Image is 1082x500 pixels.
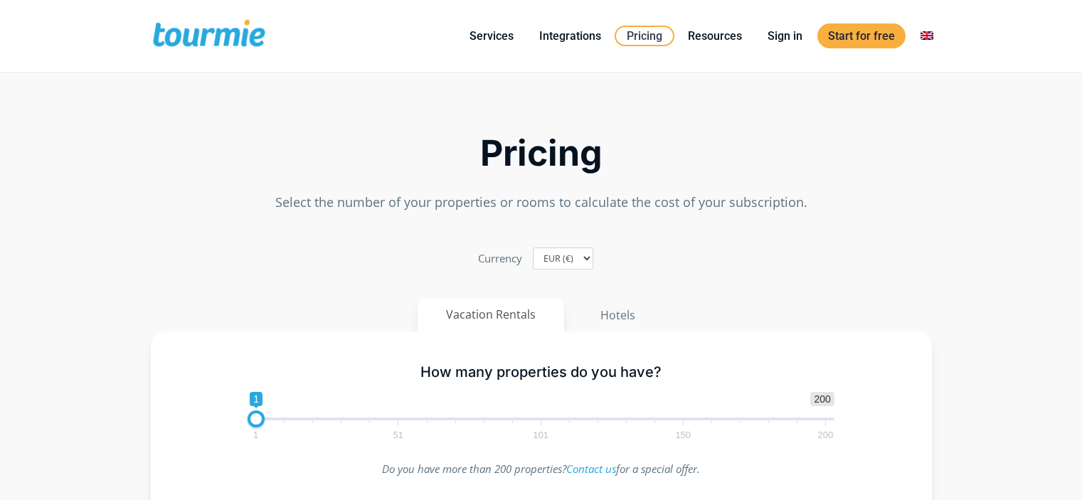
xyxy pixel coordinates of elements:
[816,432,836,438] span: 200
[677,27,753,45] a: Resources
[531,432,551,438] span: 101
[391,432,405,438] span: 51
[418,298,564,331] button: Vacation Rentals
[810,392,834,406] span: 200
[817,23,906,48] a: Start for free
[566,462,616,476] a: Contact us
[248,459,834,479] p: Do you have more than 200 properties? for a special offer.
[459,27,524,45] a: Services
[151,137,932,170] h2: Pricing
[151,193,932,212] p: Select the number of your properties or rooms to calculate the cost of your subscription.
[251,432,260,438] span: 1
[250,392,262,406] span: 1
[248,363,834,381] h5: How many properties do you have?
[615,26,674,46] a: Pricing
[478,249,522,268] label: Currency
[571,298,664,332] button: Hotels
[757,27,813,45] a: Sign in
[673,432,693,438] span: 150
[529,27,612,45] a: Integrations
